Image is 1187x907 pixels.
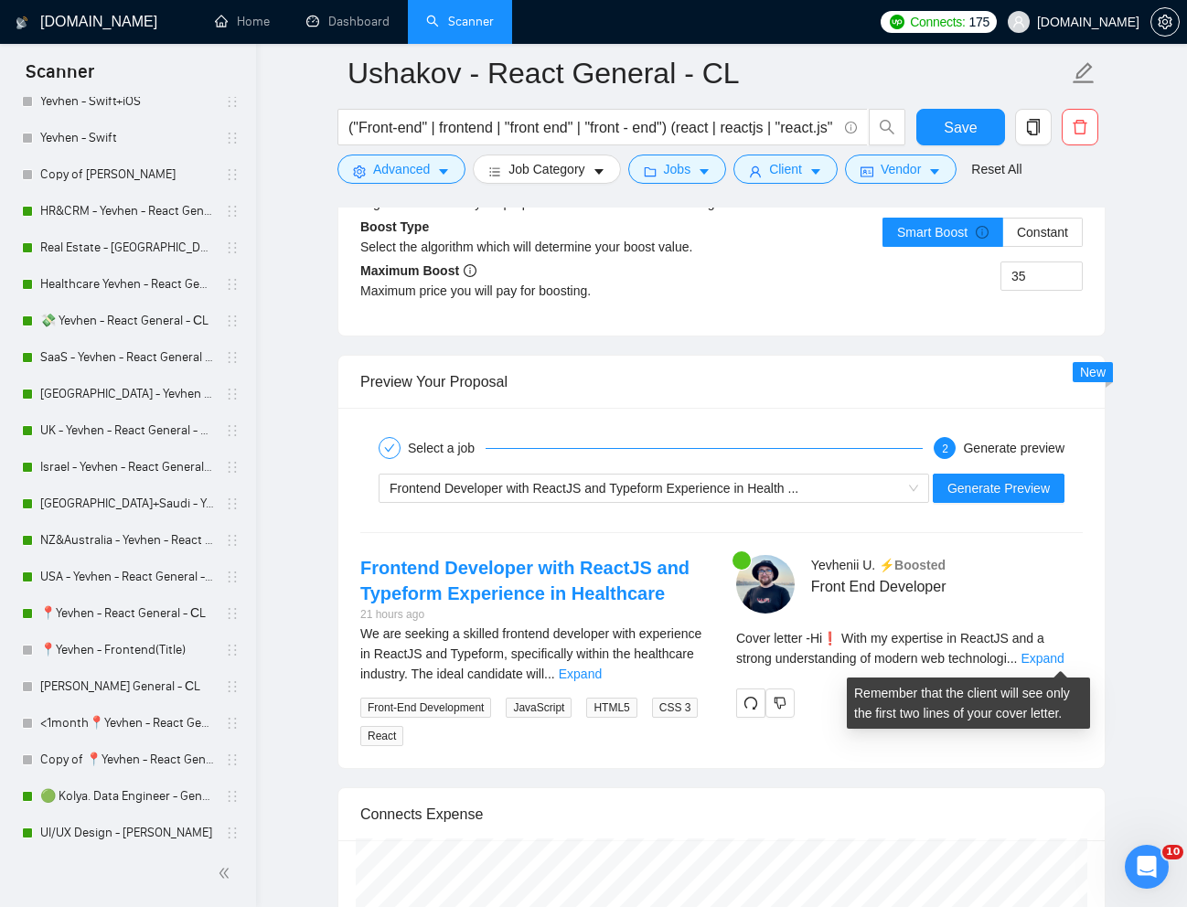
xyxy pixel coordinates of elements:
[879,558,946,572] span: ⚡️Boosted
[360,281,722,301] div: Maximum price you will pay for boosting.
[506,698,572,718] span: JavaScript
[40,778,214,815] a: 🟢 Kolya. Data Engineer - General
[933,474,1064,503] button: Generate Preview
[40,705,214,742] a: <1month📍Yevhen - React General - СL
[225,679,240,694] span: holder
[765,688,795,718] button: dislike
[1017,225,1068,240] span: Constant
[40,815,214,851] a: UI/UX Design - [PERSON_NAME]
[897,225,989,240] span: Smart Boost
[473,155,620,184] button: barsJob Categorycaret-down
[40,193,214,229] a: HR&CRM - Yevhen - React General - СL
[1016,119,1051,135] span: copy
[360,219,429,234] b: Boost Type
[593,165,605,178] span: caret-down
[360,698,491,718] span: Front-End Development
[749,165,762,178] span: user
[736,688,765,718] button: redo
[360,624,707,684] div: We are seeking a skilled frontend developer with experience in ReactJS and Typeform, specifically...
[40,156,214,193] a: Copy of [PERSON_NAME]
[1063,119,1097,135] span: delete
[1062,109,1098,145] button: delete
[426,14,494,29] a: searchScanner
[928,165,941,178] span: caret-down
[348,50,1068,96] input: Scanner name...
[360,626,701,681] span: We are seeking a skilled frontend developer with experience in ReactJS and Typeform, specifically...
[733,155,838,184] button: userClientcaret-down
[225,131,240,145] span: holder
[225,606,240,621] span: holder
[384,443,395,453] span: check
[644,165,657,178] span: folder
[1151,15,1179,29] span: setting
[488,165,501,178] span: bars
[628,155,727,184] button: folderJobscaret-down
[1162,845,1183,859] span: 10
[225,94,240,109] span: holder
[360,356,1083,408] div: Preview Your Proposal
[586,698,636,718] span: HTML5
[969,12,989,32] span: 175
[40,229,214,266] a: Real Estate - [GEOGRAPHIC_DATA] - React General - СL
[736,555,795,614] img: c1Qn6BUBQOEoFDRrNUTxCETXLgGZsU0hOIizJ26__0V_qTt7ozLC5H2_9jyfOeFfAU
[408,437,486,459] div: Select a job
[1007,651,1018,666] span: ...
[559,667,602,681] a: Expand
[225,752,240,767] span: holder
[360,726,403,746] span: React
[225,350,240,365] span: holder
[1012,16,1025,28] span: user
[40,595,214,632] a: 📍Yevhen - React General - СL
[664,159,691,179] span: Jobs
[225,643,240,657] span: holder
[736,631,1044,666] span: Cover letter - Hi❗ With my expertise in ReactJS and a strong understanding of modern web technologi
[869,109,905,145] button: search
[40,376,214,412] a: [GEOGRAPHIC_DATA] - Yevhen - React General - СL
[225,533,240,548] span: holder
[947,478,1050,498] span: Generate Preview
[225,314,240,328] span: holder
[1150,7,1180,37] button: setting
[225,496,240,511] span: holder
[348,116,837,139] input: Search Freelance Jobs...
[809,165,822,178] span: caret-down
[811,575,1029,598] span: Front End Developer
[1015,109,1052,145] button: copy
[976,226,989,239] span: info-circle
[306,14,390,29] a: dashboardDashboard
[225,423,240,438] span: holder
[1125,845,1169,889] iframe: Intercom live chat
[847,678,1090,729] div: Remember that the client will see only the first two lines of your cover letter.
[225,460,240,475] span: holder
[774,696,786,710] span: dislike
[40,412,214,449] a: UK - Yevhen - React General - СL
[225,716,240,731] span: holder
[890,15,904,29] img: upwork-logo.png
[225,789,240,804] span: holder
[225,204,240,219] span: holder
[337,155,465,184] button: settingAdvancedcaret-down
[861,165,873,178] span: idcard
[544,667,555,681] span: ...
[811,558,875,572] span: Yevhenii U .
[963,437,1064,459] div: Generate preview
[508,159,584,179] span: Job Category
[215,14,270,29] a: homeHome
[437,165,450,178] span: caret-down
[910,12,965,32] span: Connects:
[737,696,765,710] span: redo
[40,486,214,522] a: [GEOGRAPHIC_DATA]+Saudi - Yevhen - React General - СL
[971,159,1021,179] a: Reset All
[40,559,214,595] a: USA - Yevhen - React General - СL
[40,522,214,559] a: NZ&Australia - Yevhen - React General - СL
[40,266,214,303] a: Healthcare Yevhen - React General - СL
[373,159,430,179] span: Advanced
[881,159,921,179] span: Vendor
[353,165,366,178] span: setting
[40,303,214,339] a: 💸 Yevhen - React General - СL
[40,742,214,778] a: Copy of 📍Yevhen - React General - СL
[40,449,214,486] a: Israel - Yevhen - React General - СL
[845,122,857,133] span: info-circle
[225,570,240,584] span: holder
[942,443,948,455] span: 2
